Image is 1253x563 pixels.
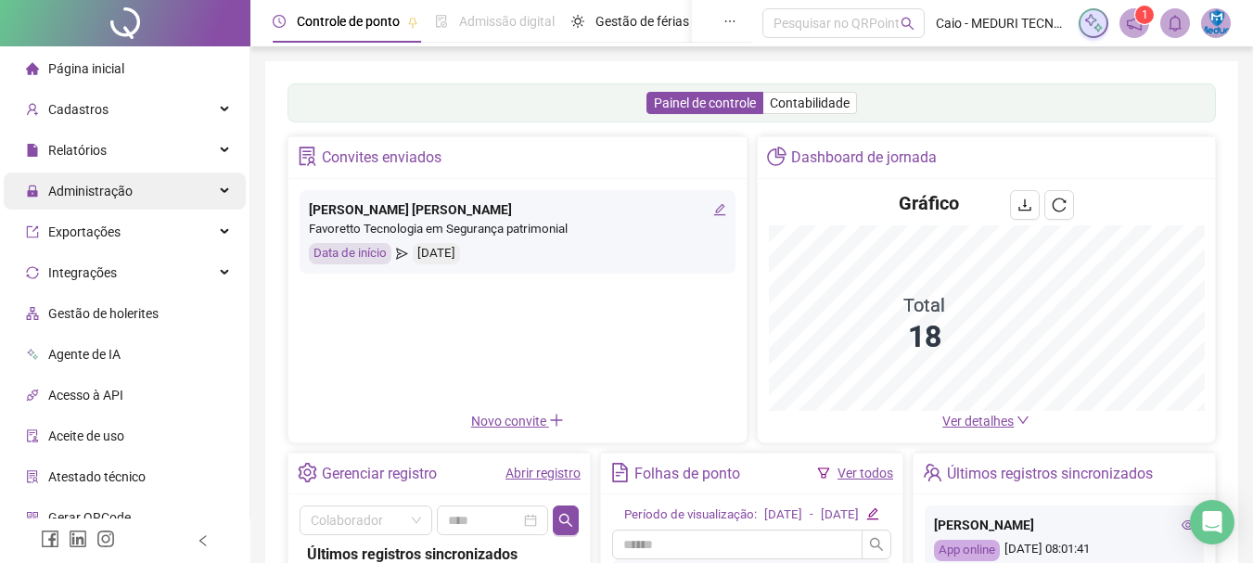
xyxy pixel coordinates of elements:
span: down [1016,414,1029,427]
span: clock-circle [273,15,286,28]
span: instagram [96,530,115,548]
div: Data de início [309,243,391,264]
span: Acesso à API [48,388,123,403]
span: Ver detalhes [942,414,1014,429]
a: Ver todos [837,466,893,480]
span: 1 [1142,8,1148,21]
span: file [26,144,39,157]
div: [DATE] 08:01:41 [934,540,1195,561]
a: Abrir registro [505,466,581,480]
span: file-text [610,463,630,482]
span: Integrações [48,265,117,280]
span: Agente de IA [48,347,121,362]
span: Administração [48,184,133,198]
span: bell [1167,15,1183,32]
span: file-done [435,15,448,28]
span: Painel de controle [654,96,756,110]
span: search [558,513,573,528]
span: Relatórios [48,143,107,158]
span: apartment [26,307,39,320]
div: Últimos registros sincronizados [947,458,1153,490]
span: home [26,62,39,75]
span: Cadastros [48,102,109,117]
span: plus [549,413,564,428]
a: Ver detalhes down [942,414,1029,429]
span: ellipsis [723,15,736,28]
div: Open Intercom Messenger [1190,500,1234,544]
span: eye [1182,518,1195,531]
span: facebook [41,530,59,548]
span: Contabilidade [770,96,850,110]
div: Período de visualização: [624,505,757,525]
span: sun [571,15,584,28]
div: - [810,505,813,525]
img: 31116 [1202,9,1230,37]
span: lock [26,185,39,198]
span: solution [298,147,317,166]
span: send [396,243,408,264]
span: edit [866,507,878,519]
span: sync [26,266,39,279]
div: [DATE] [413,243,460,264]
span: Gestão de férias [595,14,689,29]
span: Exportações [48,224,121,239]
span: Gestão de holerites [48,306,159,321]
div: Dashboard de jornada [791,142,937,173]
span: Gerar QRCode [48,510,131,525]
div: [PERSON_NAME] [PERSON_NAME] [309,199,726,220]
div: Gerenciar registro [322,458,437,490]
span: search [869,537,884,552]
span: edit [713,203,726,216]
span: solution [26,470,39,483]
span: user-add [26,103,39,116]
div: App online [934,540,1000,561]
span: search [901,17,914,31]
span: left [197,534,210,547]
span: Atestado técnico [48,469,146,484]
span: team [923,463,942,482]
img: sparkle-icon.fc2bf0ac1784a2077858766a79e2daf3.svg [1083,13,1104,33]
span: Aceite de uso [48,429,124,443]
span: reload [1052,198,1067,212]
span: qrcode [26,511,39,524]
div: Favoretto Tecnologia em Segurança patrimonial [309,220,726,239]
span: audit [26,429,39,442]
span: filter [817,467,830,480]
span: Admissão digital [459,14,555,29]
span: download [1017,198,1032,212]
span: Página inicial [48,61,124,76]
span: pushpin [407,17,418,28]
div: [DATE] [821,505,859,525]
div: Folhas de ponto [634,458,740,490]
span: Novo convite [471,414,564,429]
span: linkedin [69,530,87,548]
span: export [26,225,39,238]
span: Controle de ponto [297,14,400,29]
div: [PERSON_NAME] [934,515,1195,535]
div: Convites enviados [322,142,441,173]
div: [DATE] [764,505,802,525]
span: setting [298,463,317,482]
span: Caio - MEDURI TECNOLOGIA EM SEGURANÇA [936,13,1068,33]
sup: 1 [1135,6,1154,24]
span: pie-chart [767,147,786,166]
span: notification [1126,15,1143,32]
span: api [26,389,39,402]
h4: Gráfico [899,190,959,216]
